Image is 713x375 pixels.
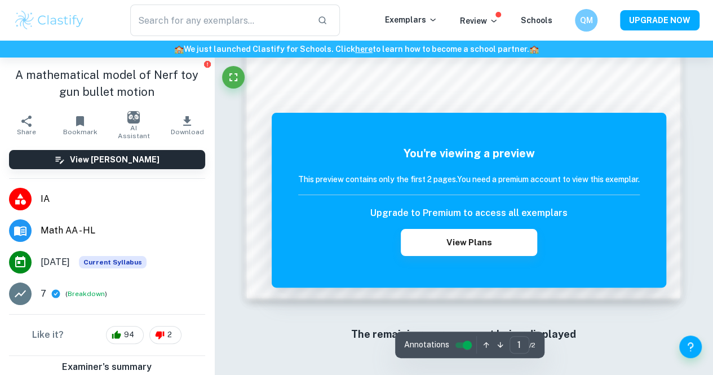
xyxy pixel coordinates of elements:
span: Math AA - HL [41,224,205,237]
h1: A mathematical model of Nerf toy gun bullet motion [9,67,205,100]
span: / 2 [529,340,535,350]
img: Clastify logo [14,9,85,32]
p: 7 [41,287,46,301]
button: Breakdown [68,289,105,299]
button: QM [575,9,597,32]
h6: The remaining pages are not being displayed [269,326,657,342]
h6: This preview contains only the first 2 pages. You need a premium account to view this exemplar. [298,173,640,186]
span: Download [171,128,204,136]
h6: View [PERSON_NAME] [70,153,160,166]
a: Schools [521,16,552,25]
h6: Upgrade to Premium to access all exemplars [370,206,568,220]
h6: Like it? [32,328,64,342]
span: Annotations [404,339,449,351]
a: here [355,45,373,54]
h5: You're viewing a preview [298,145,640,162]
button: Bookmark [54,109,107,141]
span: 🏫 [529,45,539,54]
span: 2 [161,329,178,341]
span: [DATE] [41,255,70,269]
button: Download [161,109,214,141]
h6: Examiner's summary [5,360,210,374]
span: ( ) [65,289,107,299]
input: Search for any exemplars... [130,5,308,36]
span: AI Assistant [114,124,154,140]
h6: We just launched Clastify for Schools. Click to learn how to become a school partner. [2,43,711,55]
button: Help and Feedback [679,336,702,358]
span: Bookmark [63,128,98,136]
p: Review [460,15,498,27]
h6: QM [580,14,593,27]
button: Fullscreen [222,66,245,89]
span: 🏫 [174,45,184,54]
div: This exemplar is based on the current syllabus. Feel free to refer to it for inspiration/ideas wh... [79,256,147,268]
button: AI Assistant [107,109,161,141]
span: IA [41,192,205,206]
span: 94 [118,329,140,341]
button: View [PERSON_NAME] [9,150,205,169]
span: Share [17,128,36,136]
button: Report issue [203,60,212,68]
button: UPGRADE NOW [620,10,699,30]
button: View Plans [401,229,537,256]
p: Exemplars [385,14,437,26]
img: AI Assistant [127,111,140,123]
span: Current Syllabus [79,256,147,268]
